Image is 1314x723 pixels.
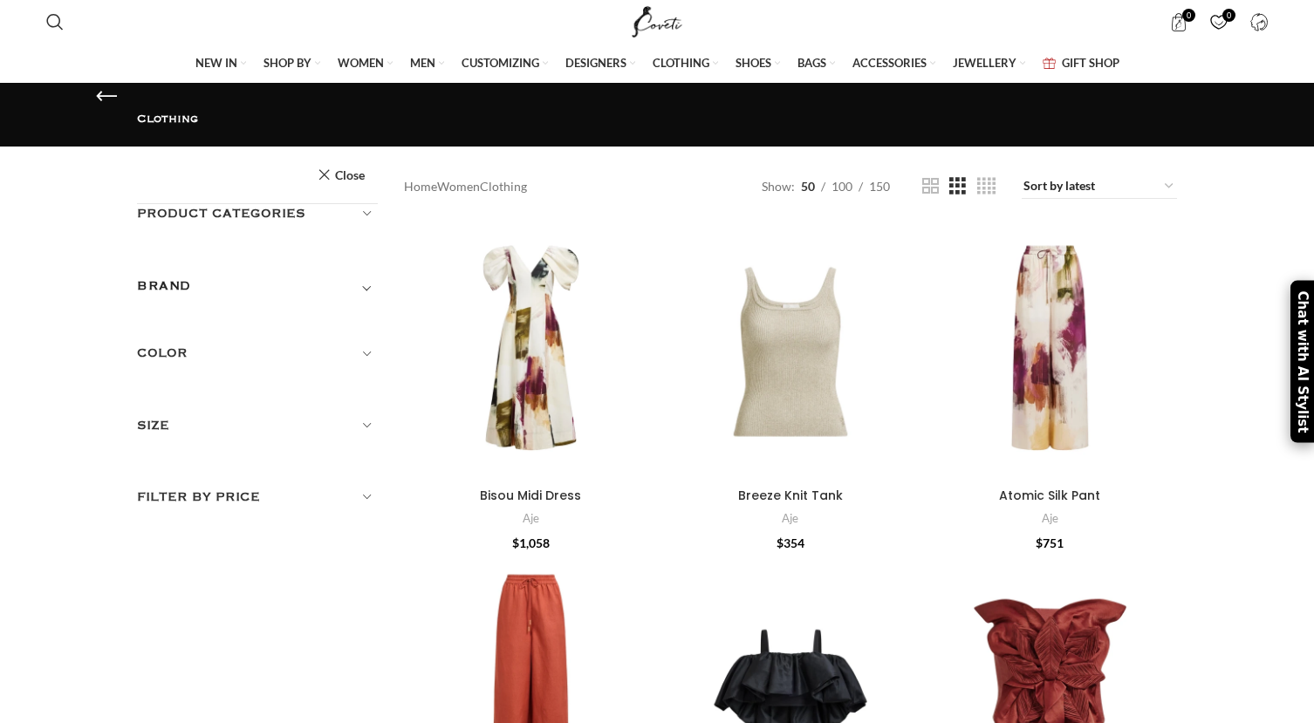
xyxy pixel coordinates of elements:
a: SHOP BY [263,45,320,82]
a: Search [38,4,72,39]
a: DESIGNERS [565,45,635,82]
a: CUSTOMIZING [462,45,548,82]
a: 150 [863,177,896,196]
span: DESIGNERS [565,55,626,71]
span: $ [777,535,784,550]
h1: Clothing [137,110,1177,128]
span: WOMEN [338,55,384,71]
a: Aje [523,511,539,525]
nav: Breadcrumb [404,177,527,196]
a: Aje [782,511,798,525]
a: NEW IN [195,45,246,82]
a: JEWELLERY [953,45,1025,82]
h5: Size [137,416,378,435]
h5: Color [137,344,378,363]
span: GIFT SHOP [1062,55,1119,71]
bdi: 354 [777,535,804,550]
span: NEW IN [195,55,237,71]
a: BAGS [797,45,835,82]
span: $ [1036,535,1043,550]
a: 0 [1160,4,1196,39]
h5: Product categories [137,204,378,223]
span: 50 [801,179,815,194]
span: Clothing [480,177,527,196]
a: WOMEN [338,45,393,82]
span: ACCESSORIES [852,55,927,71]
span: 0 [1182,9,1195,22]
a: Breeze Knit Tank [738,487,843,504]
a: Go back [93,84,120,110]
a: 100 [825,177,859,196]
a: Bisou Midi Dress [480,487,581,504]
select: Shop order [1022,174,1177,199]
span: 100 [832,179,852,194]
a: SHOES [736,45,780,82]
a: Home [404,177,437,196]
span: $ [512,535,519,550]
span: SHOES [736,55,771,71]
h5: BRAND [137,276,191,296]
a: Aje [1042,511,1058,525]
a: GIFT SHOP [1043,45,1119,82]
span: SHOP BY [263,55,311,71]
a: Grid view 4 [977,175,996,197]
div: Main navigation [38,45,1277,82]
bdi: 1,058 [512,535,550,550]
span: 0 [1222,9,1235,22]
span: CLOTHING [653,55,709,71]
span: 150 [869,179,890,194]
a: Women [437,177,480,196]
span: Show [762,177,795,196]
a: ACCESSORIES [852,45,935,82]
div: Toggle filter [137,276,378,307]
a: Atomic Silk Pant [999,487,1100,504]
a: Close [318,164,365,186]
a: Site logo [628,13,687,28]
span: MEN [410,55,435,71]
bdi: 751 [1036,535,1064,550]
div: My Wishlist [1201,4,1236,39]
a: Grid view 2 [922,175,939,197]
span: JEWELLERY [953,55,1016,71]
a: CLOTHING [653,45,718,82]
a: 0 [1201,4,1236,39]
h5: Filter by price [137,488,378,507]
img: GiftBag [1043,58,1056,69]
a: Grid view 3 [949,175,966,197]
a: 50 [795,177,821,196]
span: CUSTOMIZING [462,55,539,71]
a: MEN [410,45,444,82]
span: BAGS [797,55,826,71]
